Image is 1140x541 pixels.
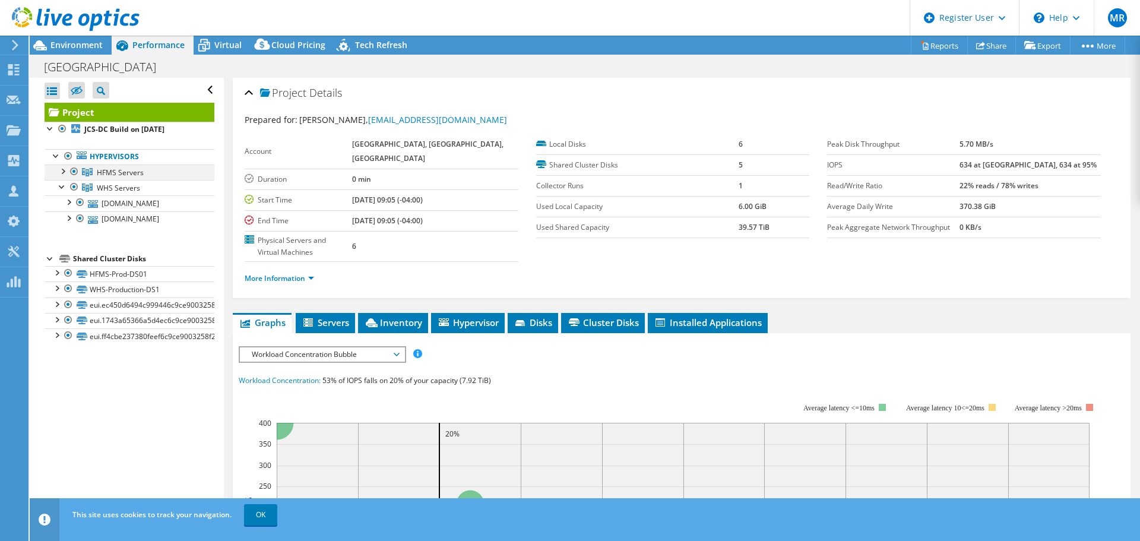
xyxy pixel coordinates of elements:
[45,195,214,211] a: [DOMAIN_NAME]
[245,215,352,227] label: End Time
[271,39,325,50] span: Cloud Pricing
[245,173,352,185] label: Duration
[245,273,314,283] a: More Information
[827,222,959,233] label: Peak Aggregate Network Throughput
[45,164,214,180] a: HFMS Servers
[239,375,321,385] span: Workload Concentration:
[536,138,739,150] label: Local Disks
[739,160,743,170] b: 5
[239,317,286,328] span: Graphs
[536,222,739,233] label: Used Shared Capacity
[245,235,352,258] label: Physical Servers and Virtual Machines
[246,347,398,362] span: Workload Concentration Bubble
[260,87,306,99] span: Project
[1034,12,1044,23] svg: \n
[352,216,423,226] b: [DATE] 09:05 (-04:00)
[827,201,959,213] label: Average Daily Write
[911,36,968,55] a: Reports
[50,39,103,50] span: Environment
[72,510,232,520] span: This site uses cookies to track your navigation.
[959,201,996,211] b: 370.38 GiB
[309,86,342,100] span: Details
[259,439,271,449] text: 350
[352,174,371,184] b: 0 min
[355,39,407,50] span: Tech Refresh
[1015,36,1071,55] a: Export
[739,139,743,149] b: 6
[259,418,271,428] text: 400
[45,122,214,137] a: JCS-DC Build on [DATE]
[45,313,214,328] a: eui.1743a65366a5d4ec6c9ce9003258f216
[827,138,959,150] label: Peak Disk Throughput
[352,139,503,163] b: [GEOGRAPHIC_DATA], [GEOGRAPHIC_DATA], [GEOGRAPHIC_DATA]
[352,241,356,251] b: 6
[368,114,507,125] a: [EMAIL_ADDRESS][DOMAIN_NAME]
[214,39,242,50] span: Virtual
[959,160,1097,170] b: 634 at [GEOGRAPHIC_DATA], 634 at 95%
[45,149,214,164] a: Hypervisors
[959,222,981,232] b: 0 KB/s
[739,222,769,232] b: 39.57 TiB
[536,159,739,171] label: Shared Cluster Disks
[132,39,185,50] span: Performance
[97,167,144,178] span: HFMS Servers
[322,375,491,385] span: 53% of IOPS falls on 20% of your capacity (7.92 TiB)
[244,504,277,526] a: OK
[259,460,271,470] text: 300
[536,201,739,213] label: Used Local Capacity
[827,180,959,192] label: Read/Write Ratio
[1108,8,1127,27] span: MR
[536,180,739,192] label: Collector Runs
[364,317,422,328] span: Inventory
[352,195,423,205] b: [DATE] 09:05 (-04:00)
[959,181,1038,191] b: 22% reads / 78% writes
[567,317,639,328] span: Cluster Disks
[1015,404,1082,412] text: Average latency >20ms
[259,481,271,491] text: 250
[514,317,552,328] span: Disks
[97,183,140,193] span: WHS Servers
[1070,36,1125,55] a: More
[39,61,175,74] h1: [GEOGRAPHIC_DATA]
[45,103,214,122] a: Project
[803,404,875,412] tspan: Average latency <=10ms
[437,317,499,328] span: Hypervisor
[827,159,959,171] label: IOPS
[45,298,214,313] a: eui.ec450d6494c999446c9ce9003258f216
[739,201,767,211] b: 6.00 GiB
[45,266,214,281] a: HFMS-Prod-DS01
[959,139,993,149] b: 5.70 MB/s
[73,252,214,266] div: Shared Cluster Disks
[906,404,984,412] tspan: Average latency 10<=20ms
[445,429,460,439] text: 20%
[45,281,214,297] a: WHS-Production-DS1
[84,124,164,134] b: JCS-DC Build on [DATE]
[45,180,214,195] a: WHS Servers
[245,114,297,125] label: Prepared for:
[299,114,507,125] span: [PERSON_NAME],
[245,145,352,157] label: Account
[245,194,352,206] label: Start Time
[45,211,214,227] a: [DOMAIN_NAME]
[654,317,762,328] span: Installed Applications
[45,328,214,344] a: eui.ff4cbe237380feef6c9ce9003258f216
[739,181,743,191] b: 1
[967,36,1016,55] a: Share
[302,317,349,328] span: Servers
